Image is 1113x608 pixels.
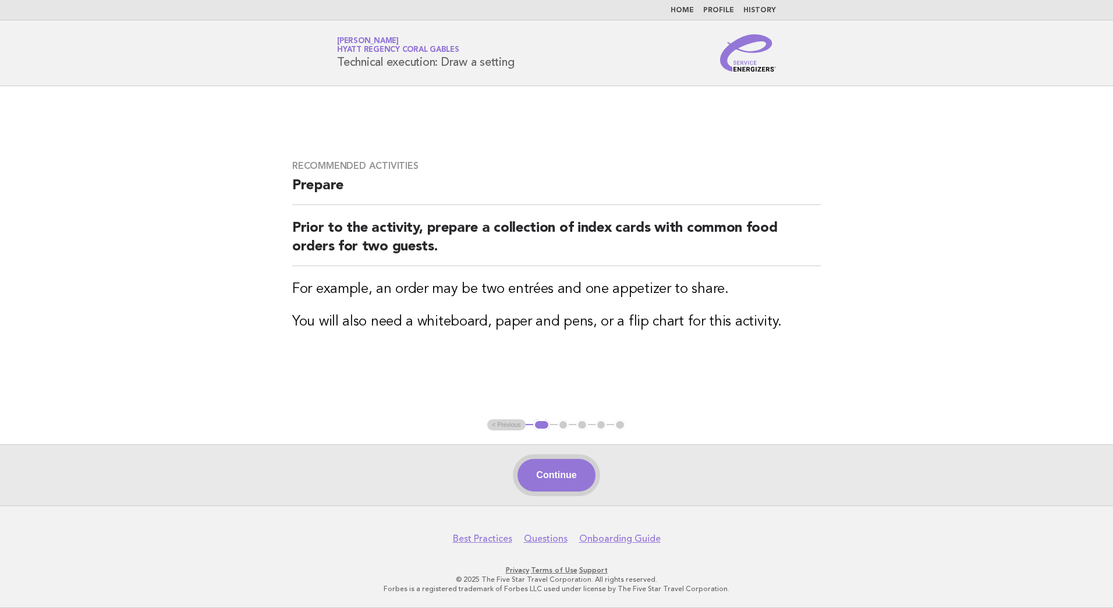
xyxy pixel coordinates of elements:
a: [PERSON_NAME]Hyatt Regency Coral Gables [337,37,459,54]
button: Continue [517,459,595,492]
a: Onboarding Guide [579,533,661,545]
button: 1 [533,419,550,431]
span: Hyatt Regency Coral Gables [337,47,459,54]
a: Support [579,566,608,574]
h2: Prepare [292,176,821,205]
h3: For example, an order may be two entrées and one appetizer to share. [292,280,821,299]
a: Profile [703,7,734,14]
p: · · [200,565,913,575]
a: Home [671,7,694,14]
h2: Prior to the activity, prepare a collection of index cards with common food orders for two guests. [292,219,821,266]
a: Privacy [506,566,529,574]
a: Questions [524,533,568,545]
a: History [743,7,776,14]
a: Best Practices [453,533,512,545]
p: © 2025 The Five Star Travel Corporation. All rights reserved. [200,575,913,584]
h1: Technical execution: Draw a setting [337,38,514,68]
p: Forbes is a registered trademark of Forbes LLC used under license by The Five Star Travel Corpora... [200,584,913,593]
img: Service Energizers [720,34,776,72]
a: Terms of Use [531,566,577,574]
h3: You will also need a whiteboard, paper and pens, or a flip chart for this activity. [292,313,821,331]
h3: Recommended activities [292,160,821,172]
